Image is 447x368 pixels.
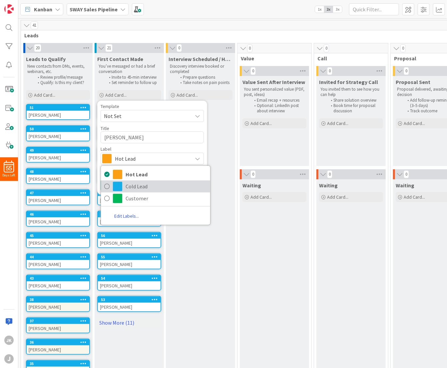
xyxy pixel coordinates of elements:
[317,55,380,62] span: Call
[97,317,161,328] a: Show More (11)
[98,233,161,239] div: 56
[324,44,329,52] span: 0
[30,340,89,345] div: 36
[98,254,161,260] div: 55
[250,170,256,178] span: 0
[70,6,118,13] b: SWAY Sales Pipeline
[97,296,161,312] a: 53[PERSON_NAME]
[98,190,161,205] div: 58[PERSON_NAME]
[126,193,207,203] span: Customer
[105,92,127,98] span: Add Card...
[177,80,231,85] li: Take notes on pain points
[247,44,252,52] span: 0
[97,232,161,248] a: 56[PERSON_NAME]
[27,153,89,162] div: [PERSON_NAME]
[27,217,89,226] div: [PERSON_NAME]
[27,132,89,141] div: [PERSON_NAME]
[34,92,55,98] span: Add Card...
[4,354,14,364] div: j
[98,281,161,290] div: [PERSON_NAME]
[250,98,305,103] li: Email recap + resources
[30,361,89,366] div: 35
[98,275,161,290] div: 54[PERSON_NAME]
[98,297,161,311] div: 53[PERSON_NAME]
[400,44,406,52] span: 0
[26,189,90,205] a: 47[PERSON_NAME]
[250,120,272,126] span: Add Card...
[105,44,113,52] span: 21
[101,131,204,143] textarea: [PERSON_NAME]
[27,105,89,111] div: 51
[30,276,89,281] div: 43
[101,297,161,302] div: 53
[27,147,89,162] div: 49[PERSON_NAME]
[98,196,161,205] div: [PERSON_NAME]
[97,253,161,269] a: 55[PERSON_NAME]
[27,339,89,354] div: 36[PERSON_NAME]
[327,120,348,126] span: Add Card...
[26,125,90,141] a: 50[PERSON_NAME]
[27,275,89,281] div: 43
[26,275,90,291] a: 43[PERSON_NAME]
[115,154,189,163] span: Hot Lead
[27,345,89,354] div: [PERSON_NAME]
[404,194,425,200] span: Add Card...
[177,75,231,80] li: Prepare questions
[30,319,89,323] div: 37
[101,276,161,281] div: 54
[27,239,89,247] div: [PERSON_NAME]
[27,275,89,290] div: 43[PERSON_NAME]
[396,79,430,85] span: Proposal Sent
[27,64,89,75] p: New contacts from DMs, events, webinars, etc.
[27,361,89,367] div: 35
[98,211,161,217] div: 57
[101,104,119,109] span: Template
[169,56,232,62] span: Interview Scheduled / Held
[101,180,210,192] a: Cold Lead
[26,104,90,120] a: 51[PERSON_NAME]
[327,170,332,178] span: 0
[27,339,89,345] div: 36
[327,67,332,75] span: 0
[327,103,382,114] li: Book time for proposal discussion
[26,253,90,269] a: 44[PERSON_NAME]
[177,92,198,98] span: Add Card...
[101,255,161,259] div: 55
[101,192,210,204] a: Customer
[27,211,89,217] div: 46
[26,232,90,248] a: 45[PERSON_NAME]
[98,211,161,226] div: 57[PERSON_NAME]
[27,105,89,119] div: 51[PERSON_NAME]
[6,166,12,171] span: 55
[26,296,90,312] a: 38[PERSON_NAME]
[27,297,89,311] div: 38[PERSON_NAME]
[101,147,111,151] span: Label
[27,111,89,119] div: [PERSON_NAME]
[27,254,89,260] div: 44
[4,4,14,14] img: Visit kanbanzone.com
[27,281,89,290] div: [PERSON_NAME]
[170,64,231,75] p: Discovery interview booked or completed
[27,147,89,153] div: 49
[404,120,425,126] span: Add Card...
[27,303,89,311] div: [PERSON_NAME]
[34,44,41,52] span: 20
[27,190,89,196] div: 47
[30,127,89,131] div: 50
[26,339,90,355] a: 36[PERSON_NAME]
[333,6,342,13] span: 3x
[27,169,89,183] div: 48[PERSON_NAME]
[27,324,89,333] div: [PERSON_NAME]
[315,6,324,13] span: 1x
[27,233,89,239] div: 45
[319,182,338,189] span: Waiting
[101,210,152,222] a: Edit Labels...
[27,196,89,205] div: [PERSON_NAME]
[241,55,303,62] span: Value
[98,297,161,303] div: 53
[98,254,161,269] div: 55[PERSON_NAME]
[27,318,89,324] div: 37
[99,64,160,75] p: You’ve messaged or had a brief conversation
[26,317,90,333] a: 37[PERSON_NAME]
[98,233,161,247] div: 56[PERSON_NAME]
